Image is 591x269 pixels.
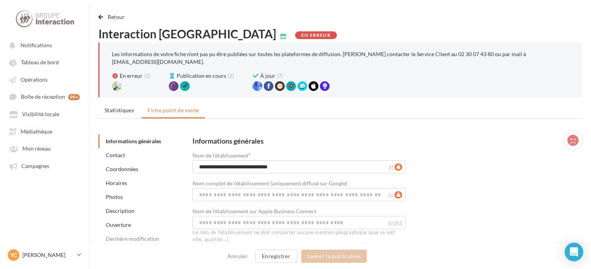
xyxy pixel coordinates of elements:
[106,194,123,200] a: Photos
[5,72,84,86] a: Opérations
[120,72,143,80] span: En erreur
[224,252,251,261] button: Annuler
[106,166,138,172] a: Coordonnées
[388,193,403,198] label: 0/125
[21,128,52,135] span: Médiathèque
[228,72,234,80] span: (2)
[5,141,84,155] a: Mon réseau
[10,251,17,259] span: YC
[144,72,150,80] span: (1)
[5,89,84,104] a: Boîte de réception 99+
[112,51,526,65] p: Les informations de votre fiche n'ont pas pu être publiées sur toutes les plateformes de diffusio...
[105,107,134,113] span: Statistiques
[255,250,297,263] button: Enregistrer
[192,152,251,158] label: Nom de l'établissement
[5,107,84,121] a: Visibilité locale
[22,251,74,259] p: [PERSON_NAME]
[5,159,84,173] a: Campagnes
[388,221,403,226] label: 0/255
[192,137,264,144] div: Informations générales
[21,59,59,66] span: Tableau de bord
[98,12,128,22] button: Retour
[277,72,283,80] span: (7)
[68,94,80,100] div: 99+
[5,38,81,52] button: Notifications
[106,207,134,214] a: Description
[177,72,226,80] span: Publication en cours
[98,232,168,261] div: Dernière modification publiée le [DATE] 12:16
[5,55,84,69] a: Tableau de bord
[295,31,337,39] div: En erreur
[106,221,131,228] a: Ouverture
[192,209,316,214] label: Nom de l'établissement sur Apple Business Connect
[6,248,83,262] a: YC [PERSON_NAME]
[260,72,275,80] span: À jour
[388,165,403,170] label: 35/50
[108,14,125,20] span: Retour
[301,250,367,263] button: Lancer la publication
[21,76,48,83] span: Opérations
[106,138,161,144] a: Informations générales
[106,180,127,186] a: Horaires
[21,42,52,48] span: Notifications
[565,243,583,261] div: Open Intercom Messenger
[192,181,347,186] label: Nom complet de l'établissement (uniquement diffusé sur Google)
[5,124,84,138] a: Médiathèque
[21,94,65,100] span: Boîte de réception
[106,152,125,158] a: Contact
[192,229,406,243] div: Le nom de l'établissement ne doit comporter aucune mention géographique (que ce soit ville, quart...
[98,28,276,39] span: Interaction [GEOGRAPHIC_DATA]
[21,163,49,169] span: Campagnes
[22,146,51,152] span: Mon réseau
[22,111,59,118] span: Visibilité locale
